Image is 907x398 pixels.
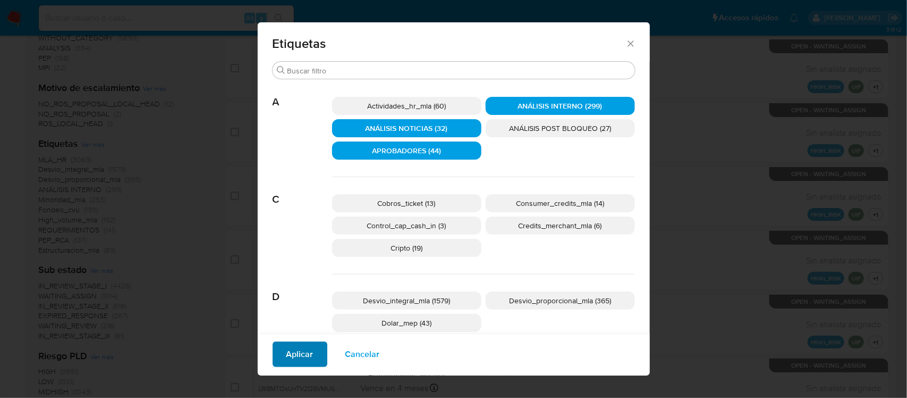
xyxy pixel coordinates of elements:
[332,217,481,235] div: Control_cap_cash_in (3)
[625,38,635,48] button: Cerrar
[332,97,481,115] div: Actividades_hr_mla (60)
[366,123,448,134] span: ANÁLISIS NOTICIAS (32)
[516,198,604,209] span: Consumer_credits_mla (14)
[332,314,481,332] div: Dolar_mep (43)
[286,343,313,366] span: Aplicar
[509,295,611,306] span: Desvio_proporcional_mla (365)
[367,220,446,231] span: Control_cap_cash_in (3)
[332,292,481,310] div: Desvio_integral_mla (1579)
[367,101,446,111] span: Actividades_hr_mla (60)
[486,97,635,115] div: ANÁLISIS INTERNO (299)
[332,119,481,137] div: ANÁLISIS NOTICIAS (32)
[273,275,332,303] span: D
[273,80,332,109] span: A
[273,342,327,367] button: Aplicar
[345,343,380,366] span: Cancelar
[519,220,602,231] span: Credits_merchant_mla (6)
[332,142,481,160] div: APROBADORES (44)
[372,145,441,156] span: APROBADORES (44)
[509,123,611,134] span: ANÁLISIS POST BLOQUEO (27)
[382,318,431,328] span: Dolar_mep (43)
[486,194,635,212] div: Consumer_credits_mla (14)
[287,66,631,76] input: Buscar filtro
[332,194,481,212] div: Cobros_ticket (13)
[332,239,481,257] div: Cripto (19)
[518,101,603,111] span: ANÁLISIS INTERNO (299)
[273,37,626,50] span: Etiquetas
[486,217,635,235] div: Credits_merchant_mla (6)
[486,119,635,137] div: ANÁLISIS POST BLOQUEO (27)
[273,177,332,206] span: C
[332,342,394,367] button: Cancelar
[391,243,422,253] span: Cripto (19)
[277,66,285,74] button: Buscar
[378,198,436,209] span: Cobros_ticket (13)
[363,295,450,306] span: Desvio_integral_mla (1579)
[486,292,635,310] div: Desvio_proporcional_mla (365)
